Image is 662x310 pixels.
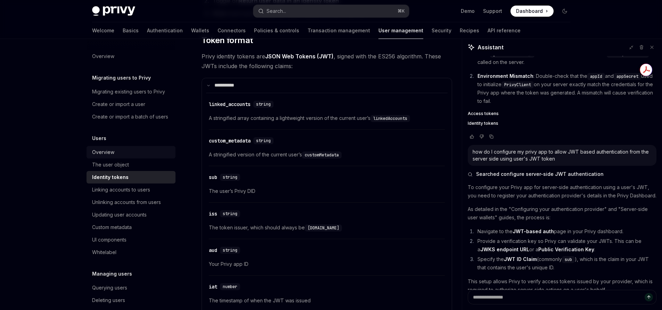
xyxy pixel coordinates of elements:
h5: Migrating users to Privy [92,74,151,82]
button: Toggle dark mode [559,6,570,17]
span: Searched configure server-side JWT authentication [476,171,604,178]
span: sub [565,257,572,262]
textarea: Ask a question... [468,290,656,304]
a: Linking accounts to users [87,183,175,196]
a: Migrating existing users to Privy [87,85,175,98]
strong: JWKS endpoint URL [480,246,529,252]
div: Updating user accounts [92,211,147,219]
button: Open search [253,5,409,17]
a: The user object [87,158,175,171]
p: This setup allows Privy to verify access tokens issued by your provider, which is required to aut... [468,277,656,294]
button: Searched configure server-side JWT authentication [468,171,656,178]
a: Access tokens [468,111,656,116]
button: Copy chat response [487,133,496,140]
div: Custom metadata [92,223,132,231]
div: iat [209,283,217,290]
div: Whitelabel [92,248,116,256]
div: Querying users [92,284,127,292]
span: appId [590,74,602,79]
span: getAccessToken() [493,51,532,57]
a: Security [432,22,451,39]
div: Search... [267,7,286,15]
a: Support [483,8,502,15]
div: The user object [92,161,129,169]
span: Your Privy app ID [209,260,445,268]
button: Vote that response was good [468,133,476,140]
a: Basics [123,22,139,39]
code: linkedAccounts [370,115,410,122]
a: Wallets [191,22,209,39]
a: Querying users [87,282,175,294]
strong: JWT-based auth [513,228,554,234]
span: The user’s Privy DID [209,187,445,195]
span: Access tokens [468,111,499,116]
div: linked_accounts [209,101,251,108]
a: Deleting users [87,294,175,307]
strong: JWT ID Claim [504,256,537,262]
span: string [223,247,237,253]
li: Navigate to the page in your Privy dashboard. [475,227,656,236]
a: Transaction management [308,22,370,39]
div: Overview [92,52,114,60]
strong: Public Verification Key [538,246,594,252]
a: Identity tokens [468,121,656,126]
div: how do I configure my privy app to allow JWT based authentication from the server side using user... [473,148,652,162]
span: verifyAuthToken [610,51,646,57]
a: Welcome [92,22,114,39]
a: Demo [461,8,475,15]
div: Identity tokens [92,173,129,181]
button: Send message [645,293,653,301]
div: iss [209,210,217,217]
a: Recipes [460,22,479,39]
div: Overview [92,148,114,156]
li: Specify the (commonly ), which is the claim in your JWT that contains the user's unique ID. [475,255,656,272]
a: Unlinking accounts from users [87,196,175,209]
a: Identity tokens [87,171,175,183]
h5: Users [92,134,106,142]
div: Migrating existing users to Privy [92,88,165,96]
code: [DOMAIN_NAME] [305,225,342,231]
a: Whitelabel [87,246,175,259]
button: Vote that response was not good [477,133,486,140]
a: Policies & controls [254,22,299,39]
a: Authentication [147,22,183,39]
span: string [223,174,237,180]
span: Token format [202,35,253,46]
a: Connectors [218,22,246,39]
div: UI components [92,236,126,244]
span: string [256,138,271,144]
span: Dashboard [516,8,543,15]
li: Provide a verification key so Privy can validate your JWTs. This can be a or a . [475,237,656,254]
span: number [223,284,237,289]
div: Linking accounts to users [92,186,150,194]
span: A stringified array containing a lightweight version of the current user’s [209,114,445,122]
a: Updating user accounts [87,209,175,221]
div: aud [209,247,217,254]
a: User management [378,22,423,39]
a: Overview [87,146,175,158]
span: The token issuer, which should always be [209,223,445,232]
div: Unlinking accounts from users [92,198,161,206]
a: API reference [488,22,521,39]
a: Create or import a batch of users [87,111,175,123]
span: PrivyClient [504,82,531,88]
div: Deleting users [92,296,125,304]
span: string [256,101,271,107]
a: Dashboard [510,6,554,17]
span: string [223,211,237,217]
a: Overview [87,50,175,63]
p: : Double-check that the and used to initialize on your server exactly match the credentials for t... [477,72,656,105]
h5: Managing users [92,270,132,278]
a: Custom metadata [87,221,175,234]
div: custom_metadata [209,137,251,144]
strong: Environment Mismatch [477,73,533,79]
span: appSecret [616,74,638,79]
span: A stringified version of the current user’s [209,150,445,159]
span: Identity tokens [468,121,498,126]
a: Create or import a user [87,98,175,111]
p: As detailed in the "Configuring your authentication provider" and "Server-side user wallets" guid... [468,205,656,222]
span: ⌘ K [398,8,405,14]
a: JSON Web Tokens (JWT) [265,53,334,60]
p: To configure your Privy app for server-side authentication using a user's JWT, you need to regist... [468,183,656,200]
div: Create or import a user [92,100,145,108]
